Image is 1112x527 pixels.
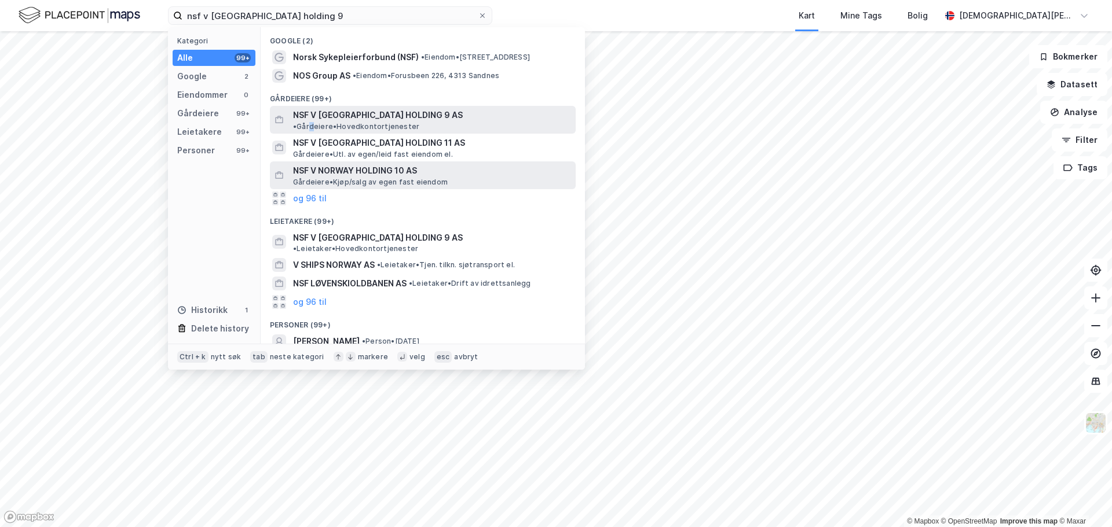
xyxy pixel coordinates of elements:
div: 2 [242,72,251,81]
div: Leietakere [177,125,222,139]
div: markere [358,352,388,362]
span: V SHIPS NORWAY AS [293,258,375,272]
span: Eiendom • Forusbeen 226, 4313 Sandnes [353,71,499,80]
span: NOS Group AS [293,69,350,83]
div: 99+ [235,53,251,62]
div: 0 [242,90,251,99]
div: 99+ [235,146,251,155]
div: nytt søk [211,352,242,362]
span: NSF LØVENSKIOLDBANEN AS [293,277,407,290]
div: tab [250,351,268,363]
div: Mine Tags [840,9,882,23]
img: logo.f888ab2527a4732fd821a326f86c7f29.svg [19,5,140,25]
span: NSF V [GEOGRAPHIC_DATA] HOLDING 11 AS [293,136,571,150]
span: [PERSON_NAME] [293,334,360,348]
div: Alle [177,51,193,65]
span: • [293,122,297,131]
div: esc [434,351,452,363]
div: Delete history [191,322,249,336]
div: [DEMOGRAPHIC_DATA][PERSON_NAME] [959,9,1075,23]
a: Mapbox homepage [3,510,54,524]
span: Leietaker • Drift av idrettsanlegg [409,279,531,288]
span: NSF V [GEOGRAPHIC_DATA] HOLDING 9 AS [293,231,463,245]
div: 99+ [235,109,251,118]
span: Person • [DATE] [362,337,419,346]
div: Kart [799,9,815,23]
a: OpenStreetMap [941,517,997,525]
input: Søk på adresse, matrikkel, gårdeiere, leietakere eller personer [182,7,478,24]
div: Gårdeiere [177,106,219,120]
div: Personer (99+) [261,311,585,332]
div: velg [409,352,425,362]
button: Datasett [1037,73,1107,96]
span: • [421,53,425,61]
div: Google (2) [261,27,585,48]
span: • [353,71,356,80]
span: • [409,279,412,288]
button: Tags [1054,156,1107,179]
div: 99+ [235,127,251,137]
div: Google [177,69,207,83]
span: Eiendom • [STREET_ADDRESS] [421,53,530,62]
span: Leietaker • Tjen. tilkn. sjøtransport el. [377,260,515,270]
span: • [362,337,365,345]
div: Historikk [177,303,228,317]
button: og 96 til [293,295,327,309]
span: NSF V NORWAY HOLDING 10 AS [293,164,571,178]
span: Gårdeiere • Utl. av egen/leid fast eiendom el. [293,150,453,159]
span: • [293,244,297,253]
span: Norsk Sykepleierforbund (NSF) [293,50,419,64]
div: Eiendommer [177,88,228,102]
button: Filter [1052,128,1107,152]
div: Kategori [177,36,255,45]
span: Gårdeiere • Kjøp/salg av egen fast eiendom [293,178,448,187]
div: Ctrl + k [177,351,209,363]
div: 1 [242,305,251,315]
span: Leietaker • Hovedkontortjenester [293,244,418,253]
img: Z [1085,412,1107,434]
div: neste kategori [270,352,324,362]
a: Mapbox [907,517,939,525]
button: Analyse [1040,101,1107,124]
div: Personer [177,143,215,157]
span: NSF V [GEOGRAPHIC_DATA] HOLDING 9 AS [293,108,463,122]
span: • [377,260,381,269]
div: avbryt [454,352,478,362]
button: og 96 til [293,191,327,205]
div: Gårdeiere (99+) [261,85,585,106]
iframe: Chat Widget [1054,471,1112,527]
a: Improve this map [1000,517,1058,525]
button: Bokmerker [1029,45,1107,68]
span: Gårdeiere • Hovedkontortjenester [293,122,419,131]
div: Bolig [908,9,928,23]
div: Leietakere (99+) [261,208,585,229]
